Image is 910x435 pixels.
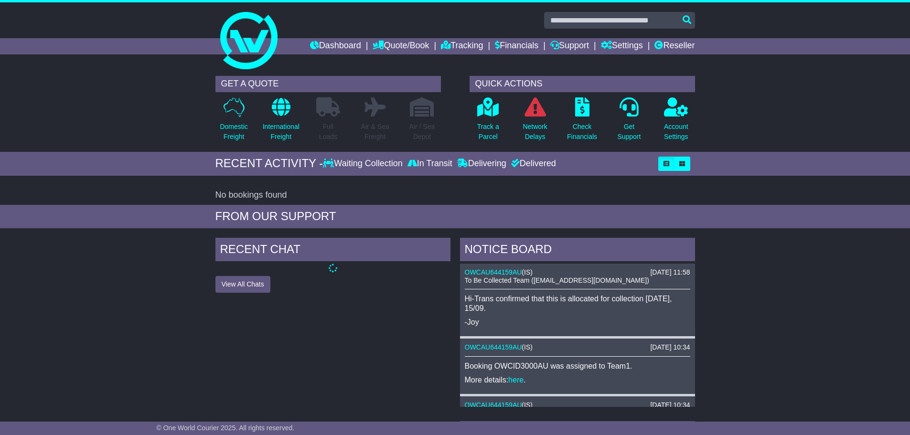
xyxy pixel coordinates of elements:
a: OWCAU644159AU [465,343,522,351]
p: Booking OWCID3000AU was assigned to Team1. [465,361,690,371]
a: NetworkDelays [522,97,547,147]
a: Dashboard [310,38,361,54]
a: OWCAU644159AU [465,401,522,409]
a: GetSupport [617,97,641,147]
p: -Joy [465,318,690,327]
a: Financials [495,38,538,54]
span: IS [524,401,530,409]
button: View All Chats [215,276,270,293]
p: Track a Parcel [477,122,499,142]
span: IS [524,343,530,351]
a: CheckFinancials [567,97,598,147]
p: Air / Sea Depot [409,122,435,142]
div: NOTICE BOARD [460,238,695,264]
a: InternationalFreight [262,97,300,147]
p: Air & Sea Freight [361,122,389,142]
p: Get Support [617,122,641,142]
p: Check Financials [567,122,597,142]
a: Support [550,38,589,54]
div: ( ) [465,401,690,409]
div: In Transit [405,159,455,169]
p: Account Settings [664,122,688,142]
div: RECENT CHAT [215,238,450,264]
span: © One World Courier 2025. All rights reserved. [157,424,295,432]
div: GET A QUOTE [215,76,441,92]
a: Track aParcel [477,97,500,147]
p: More details: . [465,375,690,384]
div: ( ) [465,268,690,276]
div: Delivering [455,159,509,169]
a: Quote/Book [373,38,429,54]
div: [DATE] 10:34 [650,343,690,351]
div: [DATE] 11:58 [650,268,690,276]
div: ( ) [465,343,690,351]
div: Delivered [509,159,556,169]
a: OWCAU644159AU [465,268,522,276]
div: No bookings found [215,190,695,201]
div: FROM OUR SUPPORT [215,210,695,223]
div: Waiting Collection [323,159,405,169]
p: Domestic Freight [220,122,247,142]
span: IS [524,268,530,276]
a: Tracking [441,38,483,54]
p: Full Loads [316,122,340,142]
div: RECENT ACTIVITY - [215,157,323,170]
p: Network Delays [523,122,547,142]
p: Hi-Trans confirmed that this is allocated for collection [DATE], 15/09. [465,294,690,312]
a: AccountSettings [664,97,689,147]
a: Reseller [654,38,695,54]
p: International Freight [263,122,300,142]
a: Settings [601,38,643,54]
div: [DATE] 10:34 [650,401,690,409]
a: here [508,376,524,384]
span: To Be Collected Team ([EMAIL_ADDRESS][DOMAIN_NAME]) [465,276,649,284]
a: DomesticFreight [219,97,248,147]
div: QUICK ACTIONS [470,76,695,92]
